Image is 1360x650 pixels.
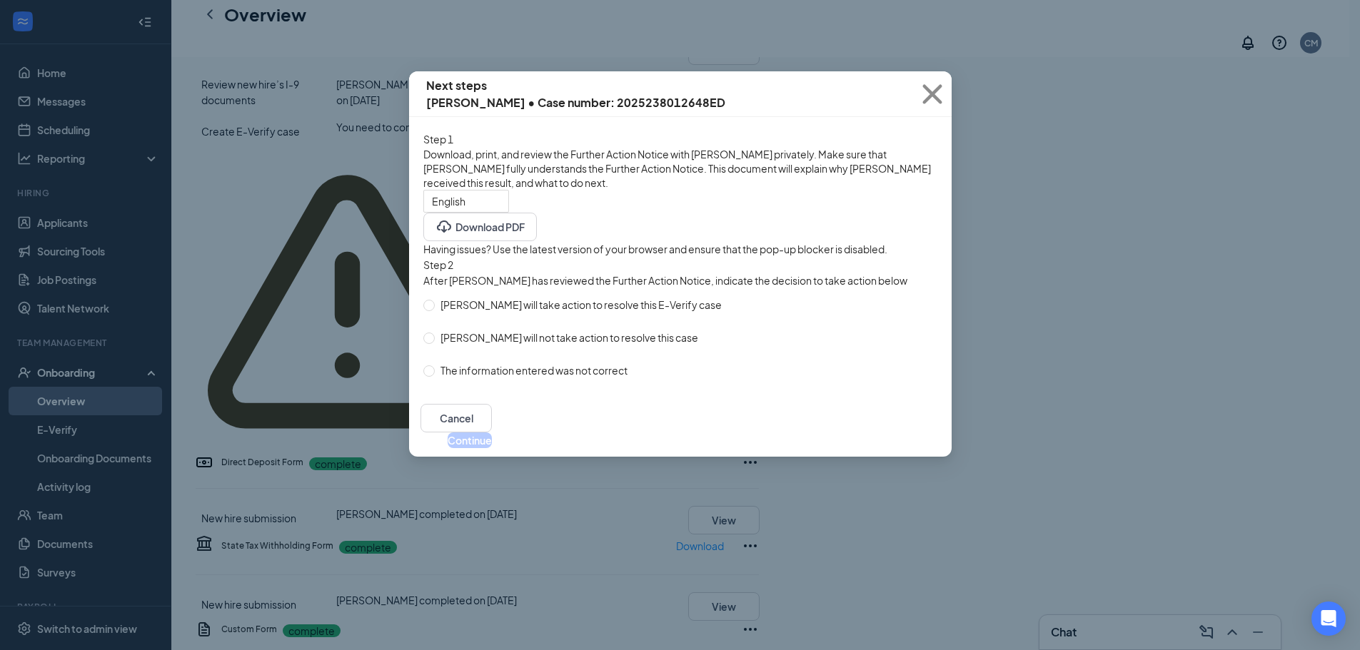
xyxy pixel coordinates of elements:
[423,213,537,241] button: DownloadDownload PDF
[423,258,453,271] span: Step 2
[913,75,952,113] svg: Cross
[423,147,937,190] span: Download, print, and review the Further Action Notice with [PERSON_NAME] privately. Make sure tha...
[435,218,453,235] svg: Download
[435,297,727,313] span: [PERSON_NAME] will take action to resolve this E-Verify case
[423,131,937,147] span: Step 1
[435,362,633,378] span: The information entered was not correct
[432,191,465,212] span: English
[448,432,492,448] button: Continue
[423,274,907,287] span: After [PERSON_NAME] has reviewed the Further Action Notice, indicate the decision to take action ...
[435,330,704,345] span: [PERSON_NAME] will not take action to resolve this case
[420,404,492,432] button: Cancel
[426,78,725,93] span: Next steps
[1311,601,1346,636] div: Open Intercom Messenger
[426,95,725,111] span: [PERSON_NAME] • Case number: 2025238012648ED
[423,241,937,257] span: Having issues? Use the latest version of your browser and ensure that the pop-up blocker is disab...
[913,71,952,117] button: Close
